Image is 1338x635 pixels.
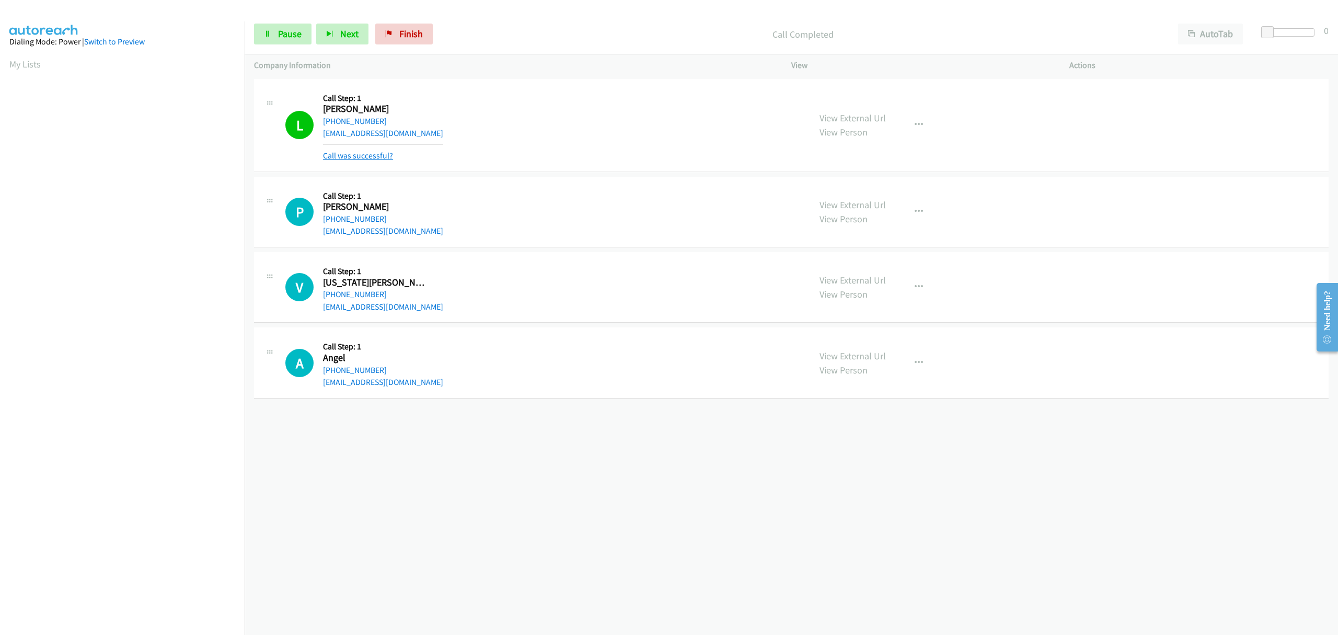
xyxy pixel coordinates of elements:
a: [PHONE_NUMBER] [323,289,387,299]
a: Switch to Preview [84,37,145,47]
div: The call is yet to be attempted [285,349,314,377]
h2: Angel [323,352,426,364]
a: Call was successful? [323,151,393,161]
a: [PHONE_NUMBER] [323,365,387,375]
a: [PHONE_NUMBER] [323,214,387,224]
h5: Call Step: 1 [323,266,443,277]
a: View Person [820,288,868,300]
h5: Call Step: 1 [323,342,443,352]
button: Next [316,24,368,44]
a: View External Url [820,199,886,211]
div: The call is yet to be attempted [285,273,314,301]
a: View External Url [820,274,886,286]
a: [EMAIL_ADDRESS][DOMAIN_NAME] [323,226,443,236]
iframe: Dialpad [9,81,245,577]
p: Call Completed [447,27,1159,41]
a: [PHONE_NUMBER] [323,116,387,126]
h2: [US_STATE][PERSON_NAME] [323,277,426,289]
a: Pause [254,24,312,44]
h1: V [285,273,314,301]
h5: Call Step: 1 [323,191,443,201]
a: [EMAIL_ADDRESS][DOMAIN_NAME] [323,377,443,387]
p: Actions [1069,59,1329,72]
a: View External Url [820,112,886,124]
a: [EMAIL_ADDRESS][DOMAIN_NAME] [323,302,443,312]
h1: A [285,349,314,377]
a: My Lists [9,58,41,70]
a: View Person [820,126,868,138]
div: Delay between calls (in seconds) [1266,28,1314,37]
a: Finish [375,24,433,44]
span: Finish [399,28,423,40]
p: Company Information [254,59,772,72]
h1: P [285,198,314,226]
div: Dialing Mode: Power | [9,36,235,48]
div: The call is yet to be attempted [285,198,314,226]
a: View Person [820,364,868,376]
a: View Person [820,213,868,225]
h2: [PERSON_NAME] [323,103,426,115]
span: Pause [278,28,302,40]
a: [EMAIL_ADDRESS][DOMAIN_NAME] [323,128,443,138]
iframe: Resource Center [1308,276,1338,359]
h5: Call Step: 1 [323,93,443,104]
a: View External Url [820,350,886,362]
p: View [791,59,1051,72]
button: AutoTab [1178,24,1243,44]
h1: L [285,111,314,139]
span: Next [340,28,359,40]
h2: [PERSON_NAME] [323,201,426,213]
div: 0 [1324,24,1329,38]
